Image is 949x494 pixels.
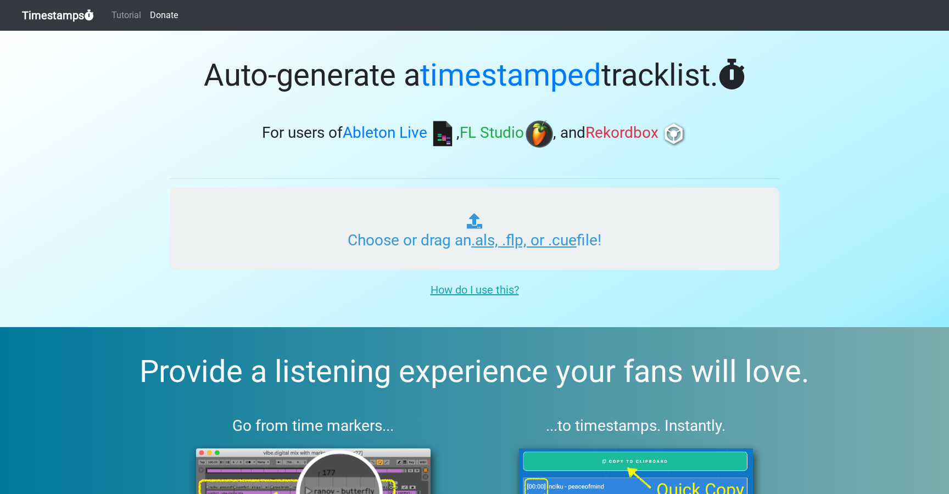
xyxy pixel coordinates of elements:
img: rb.png [660,120,688,148]
img: fl.png [526,120,553,148]
h3: ...to timestamps. Instantly. [493,417,780,435]
span: FL Studio [460,124,524,142]
span: Ableton Live [343,124,427,142]
span: Rekordbox [585,124,658,142]
a: Tutorial [107,4,146,26]
u: How do I use this? [431,283,519,296]
h3: For users of , , and [170,120,779,148]
img: ableton.png [429,120,456,148]
h2: Provide a listening experience your fans will love. [26,353,923,390]
h3: Go from time markers... [170,417,457,435]
a: Timestamps [22,4,94,26]
h1: Auto-generate a tracklist. [170,57,779,94]
span: timestamped [420,57,601,93]
a: Donate [146,4,182,26]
